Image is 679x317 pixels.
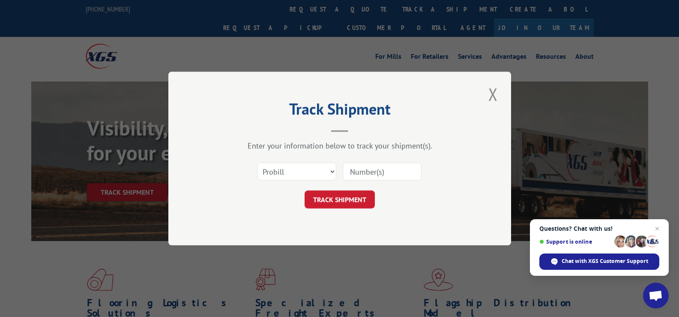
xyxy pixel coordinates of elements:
span: Chat with XGS Customer Support [562,257,648,265]
span: Questions? Chat with us! [539,225,659,232]
span: Support is online [539,239,611,245]
h2: Track Shipment [211,103,468,119]
button: Close modal [486,82,500,106]
a: Open chat [643,283,669,308]
input: Number(s) [343,163,422,181]
span: Chat with XGS Customer Support [539,254,659,270]
button: TRACK SHIPMENT [305,190,375,208]
div: Enter your information below to track your shipment(s). [211,141,468,151]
